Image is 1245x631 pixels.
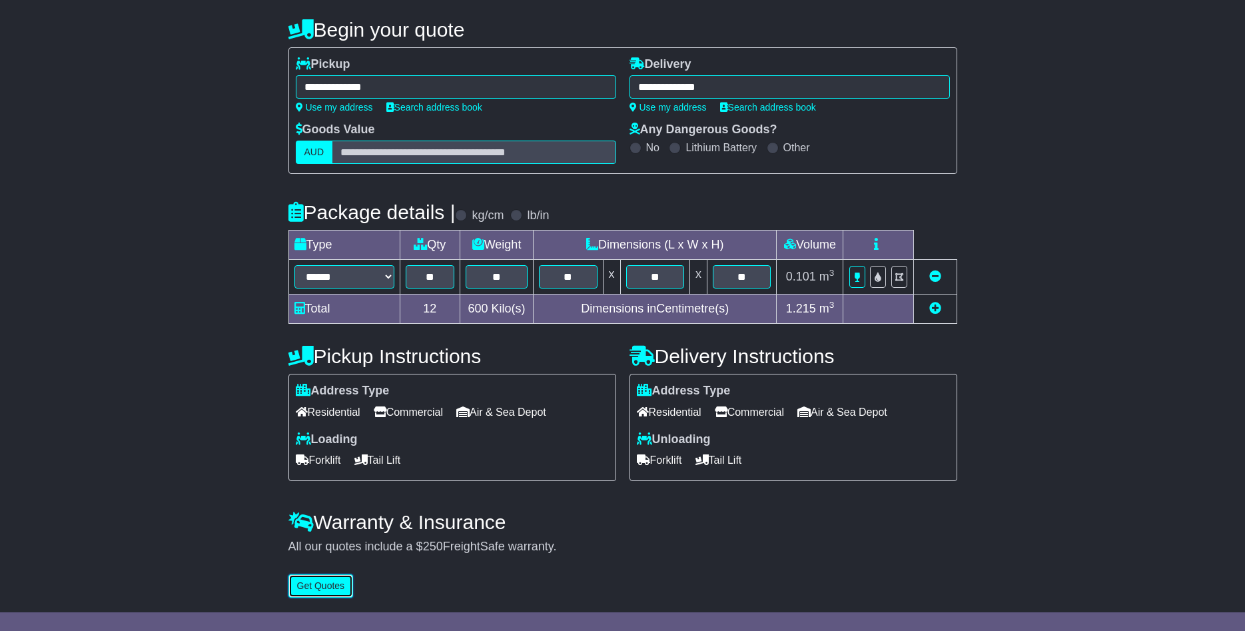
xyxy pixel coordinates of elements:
span: 600 [468,302,488,315]
span: Air & Sea Depot [797,402,887,422]
a: Use my address [629,102,707,113]
label: Delivery [629,57,691,72]
label: Address Type [296,384,390,398]
td: 12 [400,295,460,324]
span: Forklift [296,450,341,470]
sup: 3 [829,300,835,310]
label: Address Type [637,384,731,398]
button: Get Quotes [288,574,354,598]
td: Dimensions (L x W x H) [534,231,777,260]
h4: Package details | [288,201,456,223]
label: lb/in [527,209,549,223]
span: Commercial [715,402,784,422]
a: Search address book [720,102,816,113]
a: Remove this item [929,270,941,283]
label: Pickup [296,57,350,72]
h4: Warranty & Insurance [288,511,957,533]
label: No [646,141,659,154]
span: m [819,302,835,315]
span: 0.101 [786,270,816,283]
span: Residential [637,402,701,422]
label: AUD [296,141,333,164]
span: 250 [423,540,443,553]
label: Lithium Battery [685,141,757,154]
span: Residential [296,402,360,422]
span: Tail Lift [695,450,742,470]
h4: Delivery Instructions [629,345,957,367]
sup: 3 [829,268,835,278]
td: Total [288,295,400,324]
td: Volume [777,231,843,260]
h4: Pickup Instructions [288,345,616,367]
td: Type [288,231,400,260]
span: m [819,270,835,283]
span: Commercial [374,402,443,422]
h4: Begin your quote [288,19,957,41]
label: Any Dangerous Goods? [629,123,777,137]
label: kg/cm [472,209,504,223]
a: Add new item [929,302,941,315]
td: x [689,260,707,295]
td: x [603,260,620,295]
td: Qty [400,231,460,260]
label: Goods Value [296,123,375,137]
span: 1.215 [786,302,816,315]
span: Air & Sea Depot [456,402,546,422]
td: Dimensions in Centimetre(s) [534,295,777,324]
label: Unloading [637,432,711,447]
a: Search address book [386,102,482,113]
span: Forklift [637,450,682,470]
span: Tail Lift [354,450,401,470]
td: Weight [460,231,534,260]
div: All our quotes include a $ FreightSafe warranty. [288,540,957,554]
label: Other [783,141,810,154]
td: Kilo(s) [460,295,534,324]
a: Use my address [296,102,373,113]
label: Loading [296,432,358,447]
